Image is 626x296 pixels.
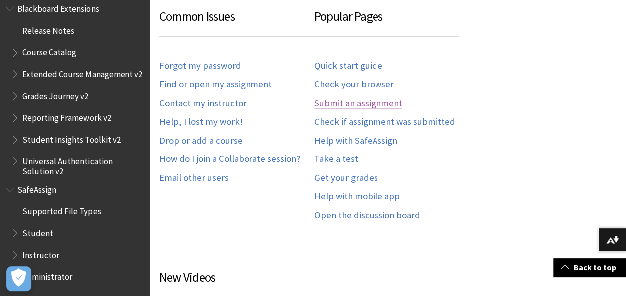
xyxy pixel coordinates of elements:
[6,0,143,176] nav: Book outline for Blackboard Extensions
[159,98,247,109] a: Contact my instructor
[22,269,72,282] span: Administrator
[22,88,88,101] span: Grades Journey v2
[314,98,402,109] a: Submit an assignment
[314,116,455,128] a: Check if assignment was submitted
[22,203,101,217] span: Supported File Types
[22,225,53,238] span: Student
[17,0,99,14] span: Blackboard Extensions
[6,266,31,291] button: Open Preferences
[314,172,378,184] a: Get your grades
[159,172,229,184] a: Email other users
[22,247,59,260] span: Instructor
[22,22,74,36] span: Release Notes
[159,153,300,165] a: How do I join a Collaborate session?
[159,79,272,90] a: Find or open my assignment
[22,153,142,176] span: Universal Authentication Solution v2
[17,181,56,195] span: SafeAssign
[314,191,400,202] a: Help with mobile app
[314,210,420,221] a: Open the discussion board
[6,181,143,285] nav: Book outline for Blackboard SafeAssign
[159,60,241,72] a: Forgot my password
[314,153,358,165] a: Take a test
[314,135,397,147] a: Help with SafeAssign
[22,44,76,58] span: Course Catalog
[553,258,626,277] a: Back to top
[314,60,382,72] a: Quick start guide
[22,131,120,145] span: Student Insights Toolkit v2
[22,66,142,79] span: Extended Course Management v2
[22,109,111,123] span: Reporting Framework v2
[159,135,243,147] a: Drop or add a course
[159,116,243,128] a: Help, I lost my work!
[159,7,314,37] h3: Common Issues
[314,79,394,90] a: Check your browser
[314,7,459,37] h3: Popular Pages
